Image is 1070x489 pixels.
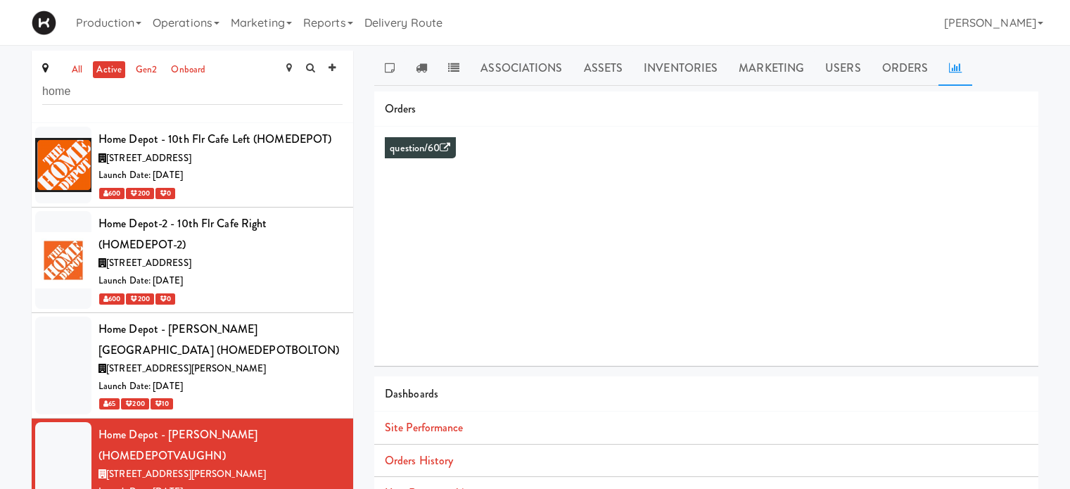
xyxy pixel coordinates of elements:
span: 0 [155,188,175,199]
span: Dashboards [385,386,438,402]
a: question/60 [390,141,450,155]
div: Home Depot-2 - 10th Flr Cafe Right (HOMEDEPOT-2) [98,213,343,255]
div: Home Depot - [PERSON_NAME] (HOMEDEPOTVAUGHN) [98,424,343,466]
span: [STREET_ADDRESS][PERSON_NAME] [106,467,266,481]
li: Home Depot - [PERSON_NAME][GEOGRAPHIC_DATA] (HOMEDEPOTBOLTON)[STREET_ADDRESS][PERSON_NAME]Launch ... [32,313,353,419]
span: 0 [155,293,175,305]
span: 200 [121,398,148,409]
div: Launch Date: [DATE] [98,378,343,395]
span: 65 [99,398,120,409]
a: Associations [470,51,573,86]
a: Marketing [728,51,815,86]
span: [STREET_ADDRESS] [106,256,191,269]
img: Micromart [32,11,56,35]
a: onboard [167,61,209,79]
div: Home Depot - [PERSON_NAME][GEOGRAPHIC_DATA] (HOMEDEPOTBOLTON) [98,319,343,360]
li: Home Depot - 10th Flr Cafe Left (HOMEDEPOT)[STREET_ADDRESS]Launch Date: [DATE] 600 200 0 [32,123,353,208]
li: Home Depot-2 - 10th Flr Cafe Right (HOMEDEPOT-2)[STREET_ADDRESS]Launch Date: [DATE] 600 200 0 [32,208,353,313]
span: [STREET_ADDRESS] [106,151,191,165]
a: Users [815,51,872,86]
a: active [93,61,125,79]
input: Search site [42,79,343,105]
span: 10 [151,398,173,409]
div: Launch Date: [DATE] [98,167,343,184]
span: 600 [99,293,125,305]
a: Site Performance [385,419,464,436]
span: Orders [385,101,416,117]
a: all [68,61,86,79]
a: Inventories [633,51,728,86]
span: 200 [126,188,153,199]
a: Orders History [385,452,453,469]
span: [STREET_ADDRESS][PERSON_NAME] [106,362,266,375]
div: Launch Date: [DATE] [98,272,343,290]
div: Home Depot - 10th Flr Cafe Left (HOMEDEPOT) [98,129,343,150]
a: Orders [872,51,939,86]
span: 600 [99,188,125,199]
a: gen2 [132,61,160,79]
span: 200 [126,293,153,305]
a: Assets [573,51,634,86]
